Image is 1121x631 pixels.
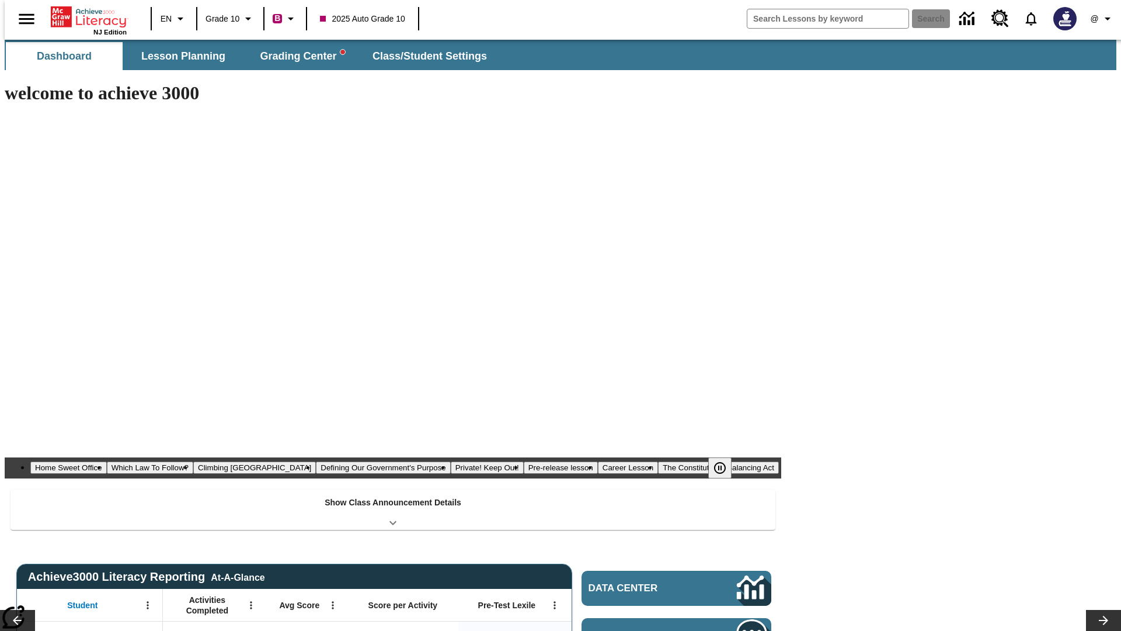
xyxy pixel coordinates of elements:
div: SubNavbar [5,40,1116,70]
img: Avatar [1053,7,1077,30]
div: Show Class Announcement Details [11,490,775,530]
span: Class/Student Settings [372,50,487,63]
a: Resource Center, Will open in new tab [984,3,1016,34]
button: Open Menu [546,597,563,614]
button: Profile/Settings [1084,8,1121,29]
span: Data Center [589,583,698,594]
div: SubNavbar [5,42,497,70]
button: Dashboard [6,42,123,70]
button: Open Menu [324,597,342,614]
button: Slide 4 Defining Our Government's Purpose [316,462,450,474]
span: Activities Completed [169,595,246,616]
p: Show Class Announcement Details [325,497,461,509]
button: Slide 3 Climbing Mount Tai [193,462,316,474]
span: Score per Activity [368,600,438,611]
a: Home [51,5,127,29]
span: Avg Score [279,600,319,611]
button: Slide 1 Home Sweet Office [30,462,107,474]
button: Grading Center [244,42,361,70]
span: @ [1090,13,1098,25]
span: EN [161,13,172,25]
button: Lesson Planning [125,42,242,70]
span: Grade 10 [206,13,239,25]
input: search field [747,9,908,28]
button: Language: EN, Select a language [155,8,193,29]
span: Achieve3000 Literacy Reporting [28,570,265,584]
div: At-A-Glance [211,570,264,583]
button: Open Menu [139,597,156,614]
button: Slide 6 Pre-release lesson [524,462,598,474]
span: NJ Edition [93,29,127,36]
span: Lesson Planning [141,50,225,63]
button: Slide 8 The Constitution's Balancing Act [658,462,779,474]
span: Dashboard [37,50,92,63]
button: Lesson carousel, Next [1086,610,1121,631]
div: Home [51,4,127,36]
button: Slide 2 Which Law To Follow? [107,462,193,474]
button: Class/Student Settings [363,42,496,70]
span: Pre-Test Lexile [478,600,536,611]
button: Boost Class color is violet red. Change class color [268,8,302,29]
button: Slide 5 Private! Keep Out! [451,462,524,474]
span: Student [67,600,98,611]
button: Select a new avatar [1046,4,1084,34]
button: Grade: Grade 10, Select a grade [201,8,260,29]
span: Grading Center [260,50,344,63]
a: Data Center [952,3,984,35]
button: Slide 7 Career Lesson [598,462,658,474]
span: 2025 Auto Grade 10 [320,13,405,25]
span: B [274,11,280,26]
a: Notifications [1016,4,1046,34]
h1: welcome to achieve 3000 [5,82,781,104]
a: Data Center [582,571,771,606]
button: Open Menu [242,597,260,614]
svg: writing assistant alert [340,50,345,54]
button: Open side menu [9,2,44,36]
div: Pause [708,457,743,479]
button: Pause [708,457,732,479]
